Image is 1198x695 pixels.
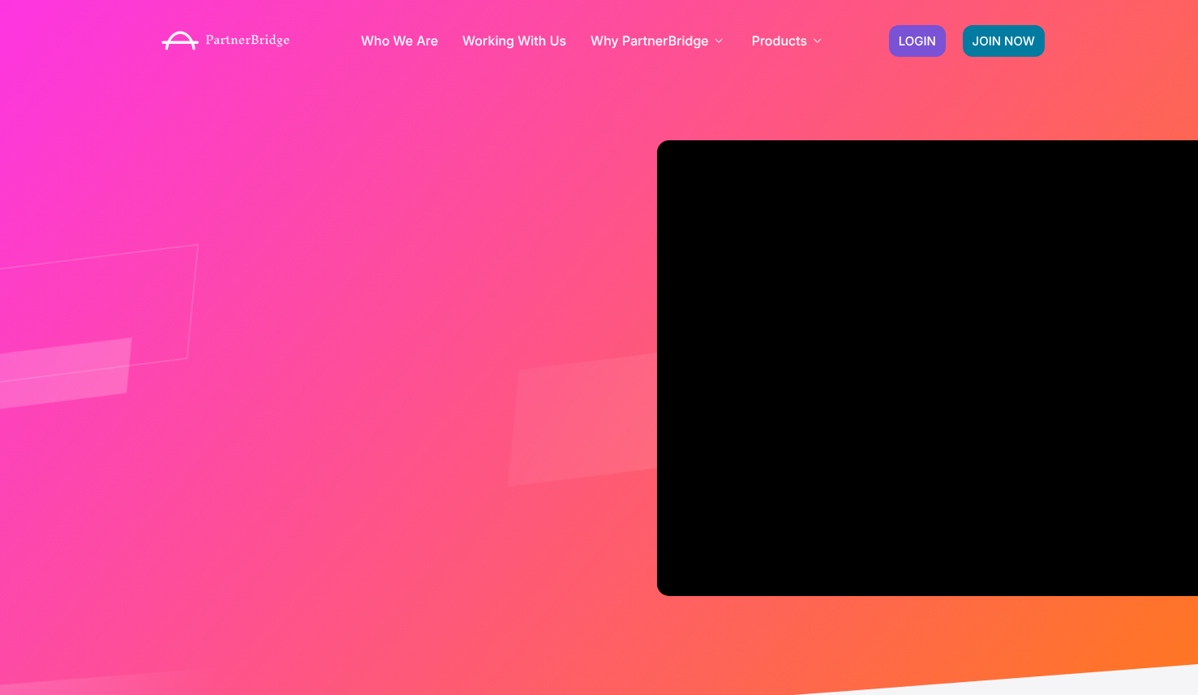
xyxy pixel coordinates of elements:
span: LOGIN [899,35,936,47]
a: Why PartnerBridge [590,34,728,47]
a: Products [752,34,826,47]
span: JOIN NOW [973,35,1035,47]
a: LOGIN [889,25,946,57]
a: Working With Us [462,34,566,47]
a: JOIN NOW [963,25,1045,57]
a: Who We Are [361,34,438,47]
